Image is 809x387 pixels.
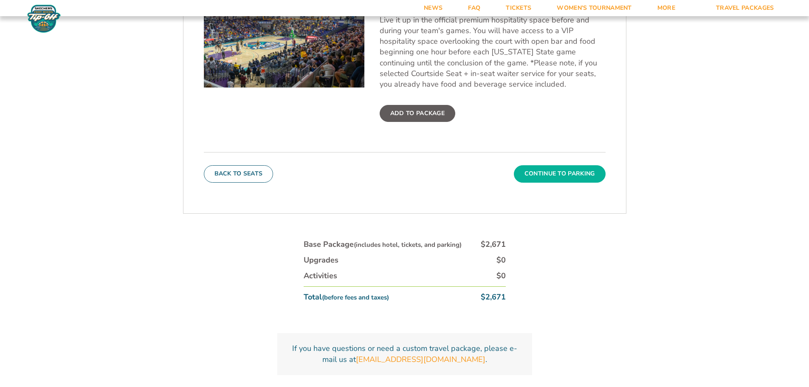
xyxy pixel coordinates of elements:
p: If you have questions or need a custom travel package, please e-mail us at . [288,343,522,364]
div: Base Package [304,239,462,250]
div: Upgrades [304,255,338,266]
button: Back To Seats [204,165,273,182]
div: Total [304,292,389,302]
label: Add To Package [380,105,455,122]
div: $0 [496,255,506,266]
div: Activities [304,271,337,281]
a: [EMAIL_ADDRESS][DOMAIN_NAME] [356,354,485,365]
small: (before fees and taxes) [322,293,389,302]
p: Live it up in the official premium hospitality space before and during your team's games. You wil... [380,15,606,90]
div: $0 [496,271,506,281]
div: $2,671 [481,292,506,302]
button: Continue To Parking [514,165,606,182]
small: (includes hotel, tickets, and parking) [354,240,462,249]
img: Fort Myers Tip-Off [25,4,62,33]
div: $2,671 [481,239,506,250]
